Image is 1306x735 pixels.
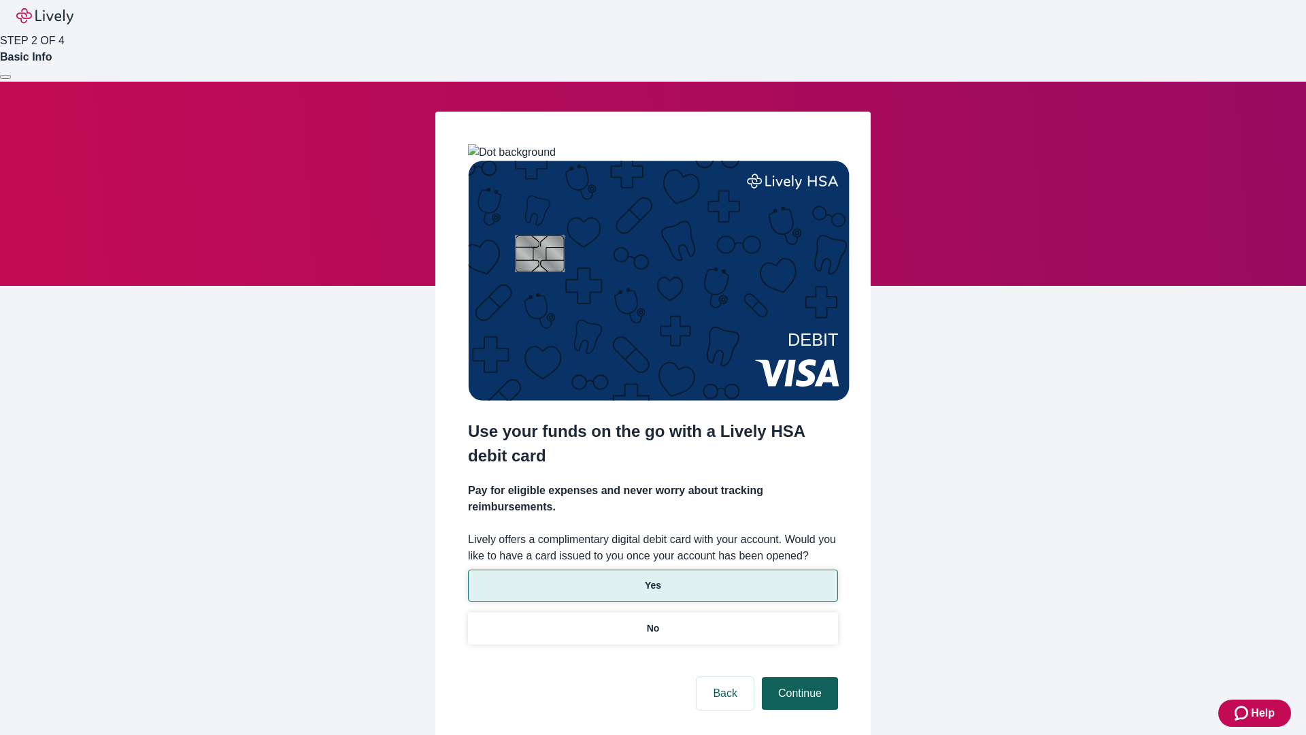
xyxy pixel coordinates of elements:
[468,612,838,644] button: No
[468,419,838,468] h2: Use your funds on the go with a Lively HSA debit card
[468,144,556,161] img: Dot background
[645,578,661,593] p: Yes
[468,483,838,515] h4: Pay for eligible expenses and never worry about tracking reimbursements.
[468,161,850,401] img: Debit card
[16,8,73,24] img: Lively
[647,621,660,636] p: No
[1235,705,1251,721] svg: Zendesk support icon
[468,570,838,602] button: Yes
[697,677,754,710] button: Back
[1251,705,1275,721] span: Help
[468,532,838,564] label: Lively offers a complimentary digital debit card with your account. Would you like to have a card...
[1218,700,1291,727] button: Zendesk support iconHelp
[762,677,838,710] button: Continue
